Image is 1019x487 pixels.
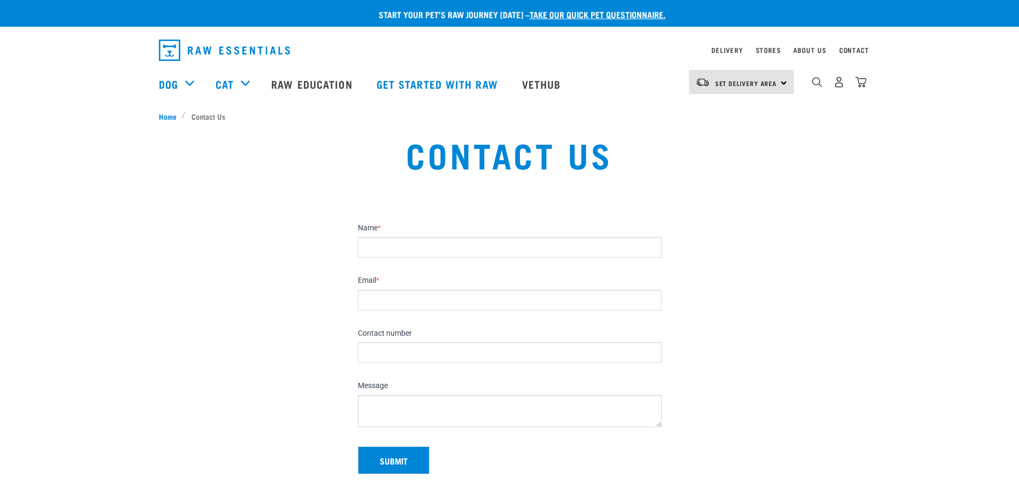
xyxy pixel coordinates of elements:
[189,135,830,173] h1: Contact Us
[855,76,867,88] img: home-icon@2x.png
[159,76,178,92] a: Dog
[150,35,869,65] nav: dropdown navigation
[715,81,777,85] span: Set Delivery Area
[839,48,869,52] a: Contact
[833,76,845,88] img: user.png
[530,12,665,17] a: take our quick pet questionnaire.
[358,381,662,391] label: Message
[159,111,177,122] span: Home
[216,76,234,92] a: Cat
[711,48,742,52] a: Delivery
[511,63,574,105] a: Vethub
[159,111,182,122] a: Home
[756,48,781,52] a: Stores
[358,329,662,338] label: Contact number
[793,48,826,52] a: About Us
[695,78,710,87] img: van-moving.png
[366,63,511,105] a: Get started with Raw
[261,63,365,105] a: Raw Education
[159,111,861,122] nav: breadcrumbs
[812,77,822,87] img: home-icon-1@2x.png
[358,276,662,285] label: Email
[358,223,662,233] label: Name
[159,40,290,61] img: Raw Essentials Logo
[358,446,430,474] button: Submit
